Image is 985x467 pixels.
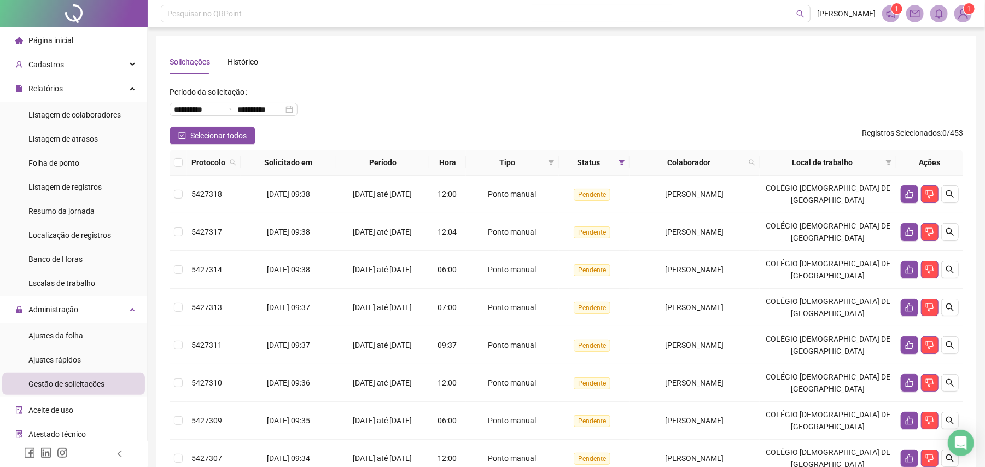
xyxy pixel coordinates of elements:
span: [PERSON_NAME] [665,378,724,387]
span: like [905,227,914,236]
span: 5427314 [191,265,222,274]
span: 1 [967,5,971,13]
span: like [905,454,914,463]
span: Pendente [574,302,610,314]
span: search [230,159,236,166]
span: [DATE] até [DATE] [353,265,412,274]
span: 5427313 [191,303,222,312]
span: home [15,37,23,44]
span: Pendente [574,264,610,276]
div: Open Intercom Messenger [948,430,974,456]
span: [PERSON_NAME] [665,190,724,199]
div: Solicitações [170,56,210,68]
span: Listagem de registros [28,183,102,191]
span: user-add [15,61,23,68]
span: solution [15,430,23,438]
span: Atestado técnico [28,430,86,439]
span: search [946,378,954,387]
div: Ações [901,156,959,168]
label: Período da solicitação [170,83,252,101]
span: [PERSON_NAME] [817,8,876,20]
span: [DATE] até [DATE] [353,378,412,387]
span: search [946,265,954,274]
img: 68789 [955,5,971,22]
span: [DATE] 09:37 [267,341,310,349]
span: notification [886,9,896,19]
span: 09:37 [438,341,457,349]
span: Escalas de trabalho [28,279,95,288]
span: to [224,105,233,114]
th: Período [336,150,429,176]
span: [DATE] 09:38 [267,265,310,274]
span: Página inicial [28,36,73,45]
span: [PERSON_NAME] [665,265,724,274]
span: like [905,265,914,274]
td: COLÉGIO [DEMOGRAPHIC_DATA] DE [GEOGRAPHIC_DATA] [760,402,896,440]
span: [DATE] 09:38 [267,190,310,199]
span: [DATE] 09:36 [267,378,310,387]
span: instagram [57,447,68,458]
span: [DATE] até [DATE] [353,227,412,236]
span: 12:00 [438,190,457,199]
span: search [228,154,238,171]
span: Registros Selecionados [862,129,941,137]
span: like [905,341,914,349]
span: Ponto manual [488,416,536,425]
span: [DATE] 09:37 [267,303,310,312]
span: Pendente [574,340,610,352]
td: COLÉGIO [DEMOGRAPHIC_DATA] DE [GEOGRAPHIC_DATA] [760,213,896,251]
span: Ponto manual [488,265,536,274]
span: dislike [925,341,934,349]
span: [PERSON_NAME] [665,416,724,425]
th: Hora [429,150,466,176]
span: [PERSON_NAME] [665,227,724,236]
span: [DATE] até [DATE] [353,416,412,425]
button: Selecionar todos [170,127,255,144]
span: [PERSON_NAME] [665,341,724,349]
span: left [116,450,124,458]
span: Relatórios [28,84,63,93]
span: 5427317 [191,227,222,236]
span: Selecionar todos [190,130,247,142]
span: 07:00 [438,303,457,312]
span: mail [910,9,920,19]
td: COLÉGIO [DEMOGRAPHIC_DATA] DE [GEOGRAPHIC_DATA] [760,289,896,326]
span: [DATE] até [DATE] [353,341,412,349]
span: search [749,159,755,166]
span: Gestão de solicitações [28,380,104,388]
span: audit [15,406,23,414]
span: Pendente [574,226,610,238]
span: Ponto manual [488,303,536,312]
span: [DATE] 09:35 [267,416,310,425]
span: Ponto manual [488,227,536,236]
span: [DATE] até [DATE] [353,303,412,312]
div: Histórico [228,56,258,68]
td: COLÉGIO [DEMOGRAPHIC_DATA] DE [GEOGRAPHIC_DATA] [760,176,896,213]
span: filter [883,154,894,171]
span: [DATE] até [DATE] [353,454,412,463]
span: Resumo da jornada [28,207,95,215]
td: COLÉGIO [DEMOGRAPHIC_DATA] DE [GEOGRAPHIC_DATA] [760,364,896,402]
sup: 1 [891,3,902,14]
span: Pendente [574,415,610,427]
span: Ajustes da folha [28,331,83,340]
span: Administração [28,305,78,314]
td: COLÉGIO [DEMOGRAPHIC_DATA] DE [GEOGRAPHIC_DATA] [760,326,896,364]
span: swap-right [224,105,233,114]
span: 5427307 [191,454,222,463]
span: Localização de registros [28,231,111,240]
span: Pendente [574,377,610,389]
span: 5427309 [191,416,222,425]
span: dislike [925,416,934,425]
span: Listagem de atrasos [28,135,98,143]
span: [PERSON_NAME] [665,454,724,463]
span: like [905,416,914,425]
span: 06:00 [438,416,457,425]
span: 12:00 [438,454,457,463]
span: search [946,341,954,349]
span: Colaborador [634,156,744,168]
span: Local de trabalho [764,156,881,168]
span: [PERSON_NAME] [665,303,724,312]
span: Protocolo [191,156,225,168]
span: Listagem de colaboradores [28,110,121,119]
